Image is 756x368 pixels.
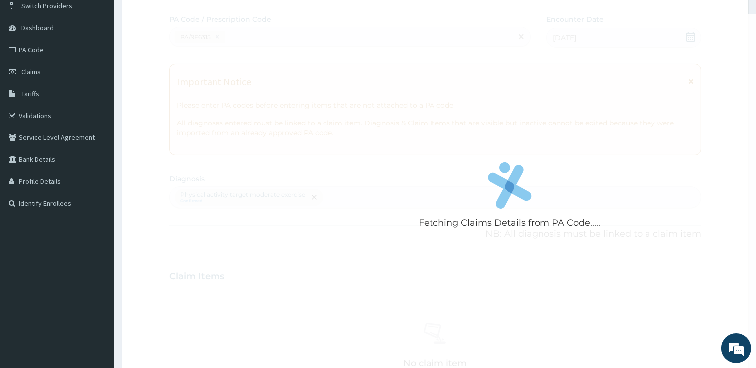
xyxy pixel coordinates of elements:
span: Switch Providers [21,1,72,10]
span: Tariffs [21,89,39,98]
p: Fetching Claims Details from PA Code..... [419,217,600,230]
span: Dashboard [21,23,54,32]
div: Minimize live chat window [163,5,187,29]
img: d_794563401_company_1708531726252_794563401 [18,50,40,75]
span: Claims [21,67,41,76]
textarea: Type your message and hit 'Enter' [5,254,190,289]
div: Chat with us now [52,56,167,69]
span: We're online! [58,117,137,217]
